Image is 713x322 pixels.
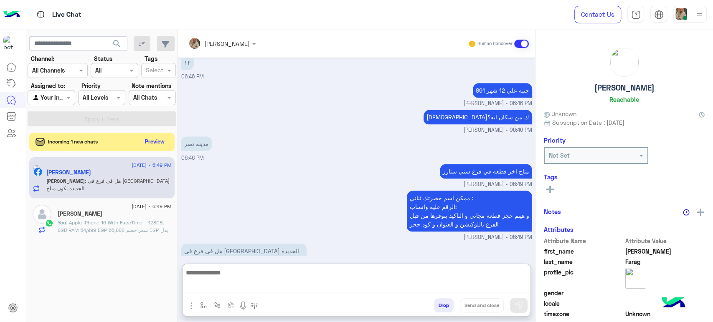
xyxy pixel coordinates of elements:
h6: Tags [544,173,705,181]
button: Preview [142,136,168,148]
h6: Notes [544,208,561,215]
span: Incoming 1 new chats [48,138,98,146]
button: Drop [434,298,454,312]
p: 12/9/2025, 6:49 PM [181,244,307,267]
img: Trigger scenario [214,302,221,309]
span: Attribute Name [544,236,624,245]
button: search [107,36,127,54]
span: Sara [625,247,705,256]
p: 12/9/2025, 6:49 PM [407,191,532,231]
button: Apply Filters [28,111,176,126]
label: Status [94,54,112,63]
p: 12/9/2025, 6:46 PM [473,83,532,98]
span: [DATE] - 6:49 PM [132,161,171,169]
span: You [58,219,66,226]
label: Note mentions [132,81,171,90]
img: select flow [200,302,207,309]
h6: Priority [544,136,566,144]
span: Unknown [544,109,576,118]
span: Attribute Value [625,236,705,245]
img: create order [228,302,234,309]
img: profile [694,10,705,20]
p: 12/9/2025, 6:46 PM [181,136,212,151]
img: Facebook [34,168,42,176]
label: Priority [81,81,101,90]
img: picture [33,165,40,172]
p: 12/9/2025, 6:49 PM [440,164,532,179]
img: picture [610,48,639,76]
img: send message [515,301,523,309]
img: Logo [3,6,20,23]
img: picture [625,268,646,289]
span: Apple IPhone 16 With FaceTime - 128GB, 8GB RAM 54,999 EGP سعر خصم 66,888 EGP بدل [58,219,168,233]
img: send attachment [186,301,196,311]
span: 06:46 PM [181,155,204,161]
span: search [112,39,122,49]
span: 06:46 PM [181,73,204,80]
img: defaultAdmin.png [33,205,51,224]
img: make a call [251,302,258,309]
span: هل فى فرع فى مصر الجديده يكون متاح [46,178,170,191]
button: select flow [197,298,211,312]
img: 1403182699927242 [3,36,18,51]
button: Trigger scenario [211,298,224,312]
label: Channel: [31,54,54,63]
img: hulul-logo.png [659,289,688,318]
span: locale [544,299,624,308]
h5: [PERSON_NAME] [594,83,655,93]
p: 12/9/2025, 6:46 PM [424,110,532,124]
button: Send and close [460,298,504,312]
span: null [625,299,705,308]
img: add [697,209,704,216]
span: [PERSON_NAME] - 06:46 PM [464,126,532,134]
span: [PERSON_NAME] - 06:49 PM [464,234,532,241]
span: gender [544,289,624,297]
label: Assigned to: [31,81,65,90]
span: profile_pic [544,268,624,287]
span: null [625,289,705,297]
h6: Attributes [544,226,573,233]
h6: Reachable [609,96,639,103]
img: tab [631,10,641,20]
span: [PERSON_NAME] - 06:49 PM [464,181,532,189]
p: 12/9/2025, 6:46 PM [181,55,194,70]
a: tab [627,6,644,23]
label: Tags [145,54,157,63]
img: tab [36,9,46,20]
img: notes [683,209,690,216]
span: Unknown [625,309,705,318]
button: create order [224,298,238,312]
span: first_name [544,247,624,256]
img: send voice note [238,301,248,311]
span: [PERSON_NAME] [46,178,85,184]
small: Human Handover [477,40,513,47]
a: Contact Us [574,6,621,23]
p: Live Chat [52,9,81,20]
span: last_name [544,257,624,266]
img: tab [654,10,664,20]
img: userImage [675,8,687,20]
span: Subscription Date : [DATE] [552,118,624,127]
span: [DATE] - 6:49 PM [132,203,171,210]
span: Farag [625,257,705,266]
span: timezone [544,309,624,318]
h5: Omar [58,210,102,217]
span: [PERSON_NAME] - 06:46 PM [464,100,532,108]
img: WhatsApp [45,219,53,227]
h5: Sara Farag [46,169,91,176]
div: Select [145,65,163,76]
